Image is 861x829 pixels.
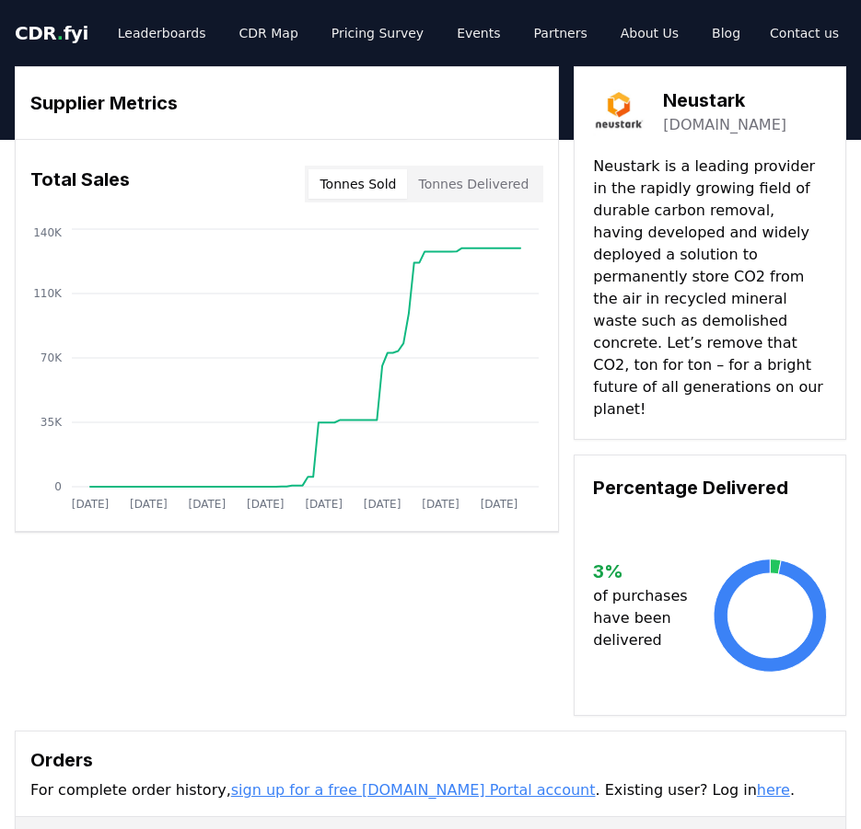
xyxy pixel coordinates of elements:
tspan: [DATE] [189,498,227,511]
tspan: 110K [33,287,63,300]
a: CDR.fyi [15,20,88,46]
tspan: [DATE] [130,498,168,511]
tspan: 140K [33,226,63,239]
a: sign up for a free [DOMAIN_NAME] Portal account [231,781,596,799]
span: CDR fyi [15,22,88,44]
tspan: [DATE] [422,498,460,511]
tspan: [DATE] [305,498,343,511]
a: Events [442,17,515,50]
a: Blog [697,17,755,50]
a: Partners [519,17,602,50]
img: Neustark-logo [593,86,645,137]
p: Neustark is a leading provider in the rapidly growing field of durable carbon removal, having dev... [593,155,827,420]
a: Pricing Survey [317,17,438,50]
h3: 3 % [593,558,714,585]
a: CDR Map [225,17,313,50]
h3: Orders [30,746,831,774]
a: Contact us [755,17,854,50]
tspan: 70K [41,351,63,364]
tspan: 35K [41,416,63,429]
nav: Main [103,17,755,50]
tspan: 0 [54,480,62,493]
span: . [57,22,64,44]
h3: Neustark [663,86,786,114]
h3: Total Sales [30,166,130,202]
a: About Us [606,17,693,50]
a: Leaderboards [103,17,221,50]
tspan: [DATE] [72,498,110,511]
tspan: [DATE] [364,498,401,511]
h3: Percentage Delivered [593,474,827,501]
button: Tonnes Delivered [407,169,540,199]
p: of purchases have been delivered [593,585,714,651]
tspan: [DATE] [247,498,285,511]
p: For complete order history, . Existing user? Log in . [30,779,831,801]
a: [DOMAIN_NAME] [663,114,786,136]
a: here [757,781,790,799]
button: Tonnes Sold [308,169,407,199]
tspan: [DATE] [481,498,518,511]
h3: Supplier Metrics [30,89,543,117]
